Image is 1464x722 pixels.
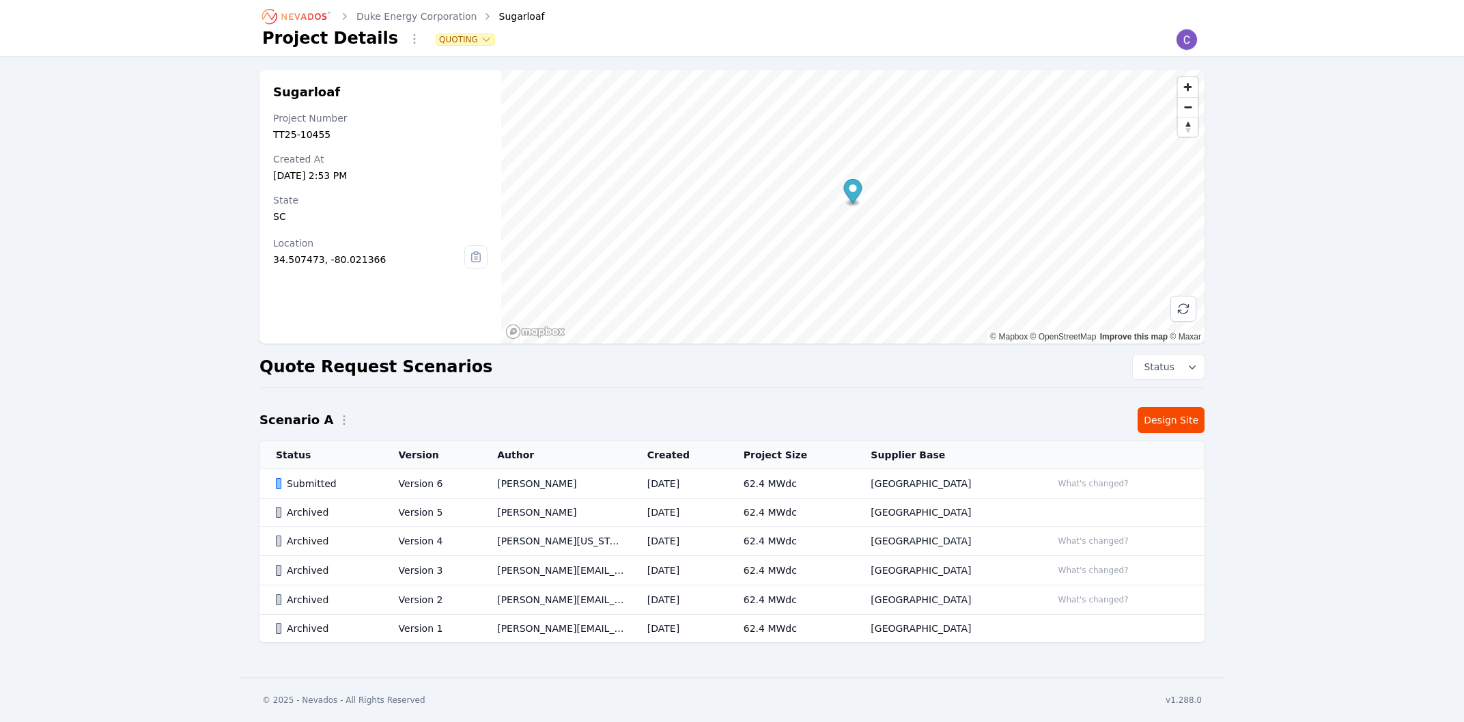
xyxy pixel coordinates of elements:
canvas: Map [501,70,1205,344]
div: [DATE] 2:53 PM [273,169,488,182]
button: What's changed? [1052,592,1135,607]
th: Version [382,441,481,469]
a: Mapbox homepage [505,324,565,339]
div: © 2025 - Nevados - All Rights Reserved [262,695,425,706]
span: Zoom out [1178,98,1198,117]
td: Version 6 [382,469,481,499]
td: [GEOGRAPHIC_DATA] [854,499,1035,527]
td: [DATE] [631,527,727,556]
td: Version 5 [382,499,481,527]
td: [PERSON_NAME] [481,469,631,499]
button: Zoom in [1178,77,1198,97]
div: Map marker [843,179,862,207]
a: Maxar [1170,332,1201,342]
img: Carl Jackson [1176,29,1198,51]
td: [DATE] [631,615,727,643]
div: TT25-10455 [273,128,488,141]
span: Status [1138,360,1174,374]
td: [GEOGRAPHIC_DATA] [854,556,1035,585]
h2: Sugarloaf [273,84,488,100]
td: [GEOGRAPHIC_DATA] [854,527,1035,556]
td: [DATE] [631,499,727,527]
tr: ArchivedVersion 2[PERSON_NAME][EMAIL_ADDRESS][PERSON_NAME][DOMAIN_NAME][DATE]62.4 MWdc[GEOGRAPHIC... [259,585,1205,615]
h1: Project Details [262,27,398,49]
td: 62.4 MWdc [727,585,855,615]
td: Version 2 [382,585,481,615]
td: 62.4 MWdc [727,469,855,499]
td: [DATE] [631,585,727,615]
div: Archived [276,622,376,635]
div: Archived [276,593,376,607]
a: Duke Energy Corporation [356,10,477,23]
div: Submitted [276,477,376,490]
div: Sugarloaf [480,10,545,23]
div: Created At [273,152,488,166]
th: Author [481,441,631,469]
div: Project Number [273,111,488,125]
button: Reset bearing to north [1178,117,1198,137]
div: Archived [276,534,376,548]
td: [GEOGRAPHIC_DATA] [854,615,1035,643]
td: 62.4 MWdc [727,556,855,585]
td: 62.4 MWdc [727,615,855,643]
a: Mapbox [990,332,1028,342]
div: Archived [276,505,376,519]
a: Improve this map [1100,332,1168,342]
td: [GEOGRAPHIC_DATA] [854,469,1035,499]
button: Status [1133,355,1205,379]
div: v1.288.0 [1166,695,1202,706]
td: Version 1 [382,615,481,643]
div: State [273,193,488,207]
td: 62.4 MWdc [727,499,855,527]
div: Location [273,236,464,250]
th: Created [631,441,727,469]
th: Supplier Base [854,441,1035,469]
th: Project Size [727,441,855,469]
th: Status [259,441,382,469]
button: What's changed? [1052,533,1135,549]
tr: ArchivedVersion 4[PERSON_NAME][US_STATE][DATE]62.4 MWdc[GEOGRAPHIC_DATA]What's changed? [259,527,1205,556]
td: [DATE] [631,469,727,499]
div: 34.507473, -80.021366 [273,253,464,266]
tr: ArchivedVersion 3[PERSON_NAME][EMAIL_ADDRESS][PERSON_NAME][DOMAIN_NAME][DATE]62.4 MWdc[GEOGRAPHIC... [259,556,1205,585]
button: What's changed? [1052,563,1135,578]
a: OpenStreetMap [1030,332,1097,342]
div: SC [273,210,488,223]
button: Quoting [436,34,494,45]
td: [PERSON_NAME] [481,499,631,527]
td: [PERSON_NAME][EMAIL_ADDRESS][PERSON_NAME][DOMAIN_NAME] [481,556,631,585]
tr: SubmittedVersion 6[PERSON_NAME][DATE]62.4 MWdc[GEOGRAPHIC_DATA]What's changed? [259,469,1205,499]
td: [DATE] [631,556,727,585]
nav: Breadcrumb [262,5,544,27]
td: [GEOGRAPHIC_DATA] [854,585,1035,615]
tr: ArchivedVersion 1[PERSON_NAME][EMAIL_ADDRESS][PERSON_NAME][PERSON_NAME][DOMAIN_NAME][DATE]62.4 MW... [259,615,1205,643]
td: Version 4 [382,527,481,556]
h2: Scenario A [259,411,333,430]
td: [PERSON_NAME][US_STATE] [481,527,631,556]
td: Version 3 [382,556,481,585]
button: What's changed? [1052,476,1135,491]
td: 62.4 MWdc [727,527,855,556]
a: Design Site [1138,407,1205,433]
tr: ArchivedVersion 5[PERSON_NAME][DATE]62.4 MWdc[GEOGRAPHIC_DATA] [259,499,1205,527]
button: Zoom out [1178,97,1198,117]
td: [PERSON_NAME][EMAIL_ADDRESS][PERSON_NAME][PERSON_NAME][DOMAIN_NAME] [481,615,631,643]
td: [PERSON_NAME][EMAIL_ADDRESS][PERSON_NAME][DOMAIN_NAME] [481,585,631,615]
h2: Quote Request Scenarios [259,356,492,378]
div: Archived [276,564,376,577]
